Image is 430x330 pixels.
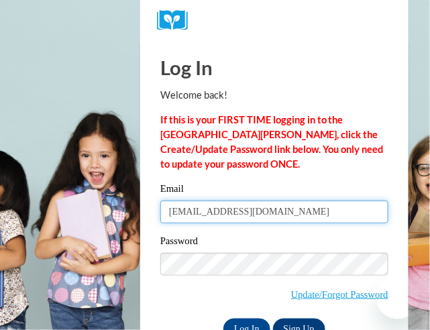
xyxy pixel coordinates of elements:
[160,54,388,81] h1: Log In
[157,10,197,31] img: Logo brand
[157,10,392,31] a: COX Campus
[376,276,419,319] iframe: Button to launch messaging window
[160,114,384,170] strong: If this is your FIRST TIME logging in to the [GEOGRAPHIC_DATA][PERSON_NAME], click the Create/Upd...
[160,88,388,103] p: Welcome back!
[160,236,388,250] label: Password
[160,184,388,197] label: Email
[291,289,388,300] a: Update/Forgot Password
